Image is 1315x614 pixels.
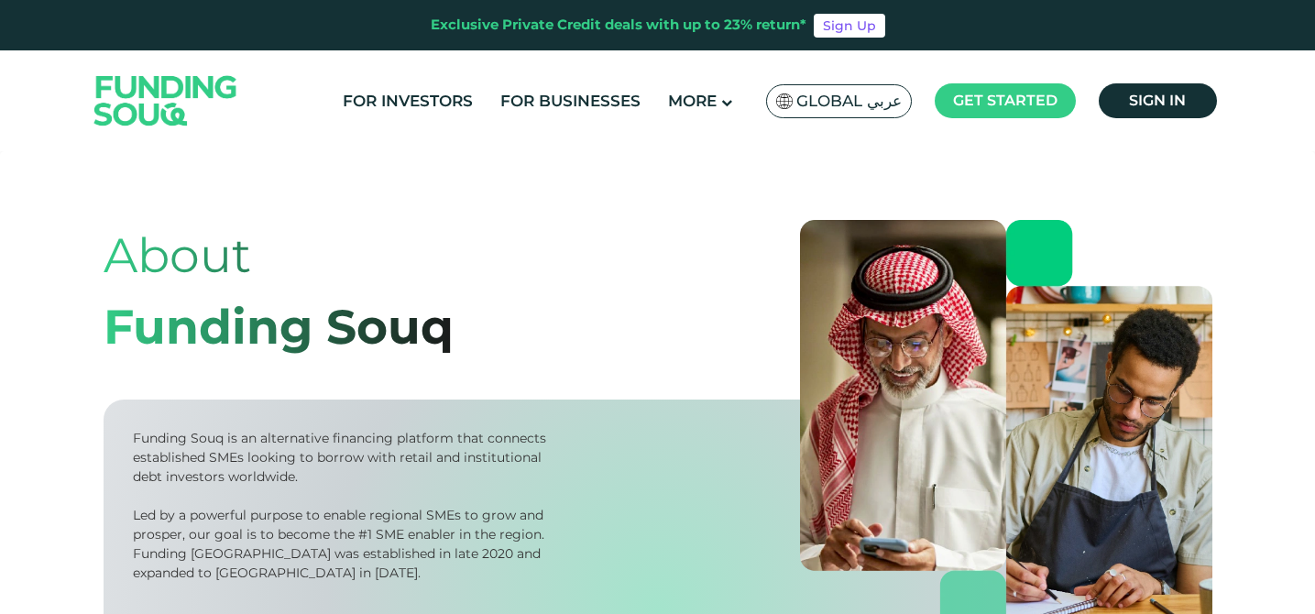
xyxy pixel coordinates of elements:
a: Sign Up [814,14,885,38]
div: Funding Souq [104,291,454,363]
a: For Businesses [496,86,645,116]
div: Led by a powerful purpose to enable regional SMEs to grow and prosper, our goal is to become the ... [133,506,553,583]
a: For Investors [338,86,477,116]
span: More [668,92,717,110]
div: Funding Souq is an alternative financing platform that connects established SMEs looking to borro... [133,429,553,487]
div: Exclusive Private Credit deals with up to 23% return* [431,15,806,36]
img: SA Flag [776,93,793,109]
div: About [104,220,454,291]
span: Sign in [1129,92,1186,109]
span: Global عربي [796,91,902,112]
img: Logo [76,54,256,147]
a: Sign in [1099,83,1217,118]
span: Get started [953,92,1057,109]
